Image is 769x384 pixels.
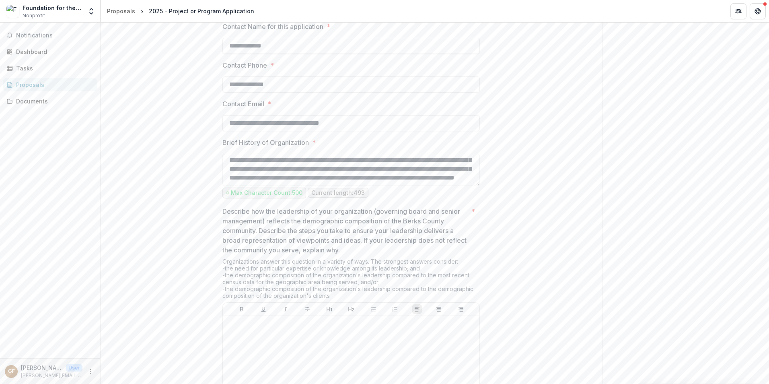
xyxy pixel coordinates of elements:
[302,304,312,314] button: Strike
[66,364,82,372] p: User
[231,190,302,196] p: Max Character Count: 500
[434,304,444,314] button: Align Center
[16,97,90,105] div: Documents
[86,3,97,19] button: Open entity switcher
[16,81,90,89] div: Proposals
[311,190,365,196] p: Current length: 493
[21,363,63,372] p: [PERSON_NAME]
[23,4,82,12] div: Foundation for the [GEOGRAPHIC_DATA]
[3,62,97,75] a: Tasks
[3,95,97,108] a: Documents
[23,12,45,19] span: Nonprofit
[104,5,257,17] nav: breadcrumb
[21,372,82,379] p: [PERSON_NAME][EMAIL_ADDRESS][PERSON_NAME][DOMAIN_NAME]
[3,29,97,42] button: Notifications
[730,3,746,19] button: Partners
[259,304,268,314] button: Underline
[149,7,254,15] div: 2025 - Project or Program Application
[107,7,135,15] div: Proposals
[346,304,356,314] button: Heading 2
[104,5,138,17] a: Proposals
[750,3,766,19] button: Get Help
[222,60,267,70] p: Contact Phone
[222,99,264,109] p: Contact Email
[3,78,97,91] a: Proposals
[222,206,468,255] p: Describe how the leadership of your organization (governing board and senior management) reflects...
[222,138,309,147] p: Brief History of Organization
[3,45,97,58] a: Dashboard
[281,304,290,314] button: Italicize
[222,22,323,31] p: Contact Name for this application
[16,64,90,72] div: Tasks
[325,304,334,314] button: Heading 1
[86,367,95,376] button: More
[237,304,247,314] button: Bold
[222,258,480,302] div: Organizations answer this question in a variety of ways. The strongest answers consider: -the nee...
[8,369,15,374] div: Geoff Fleming
[16,47,90,56] div: Dashboard
[390,304,400,314] button: Ordered List
[456,304,466,314] button: Align Right
[412,304,422,314] button: Align Left
[6,5,19,18] img: Foundation for the Reading Public Museum
[368,304,378,314] button: Bullet List
[16,32,94,39] span: Notifications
